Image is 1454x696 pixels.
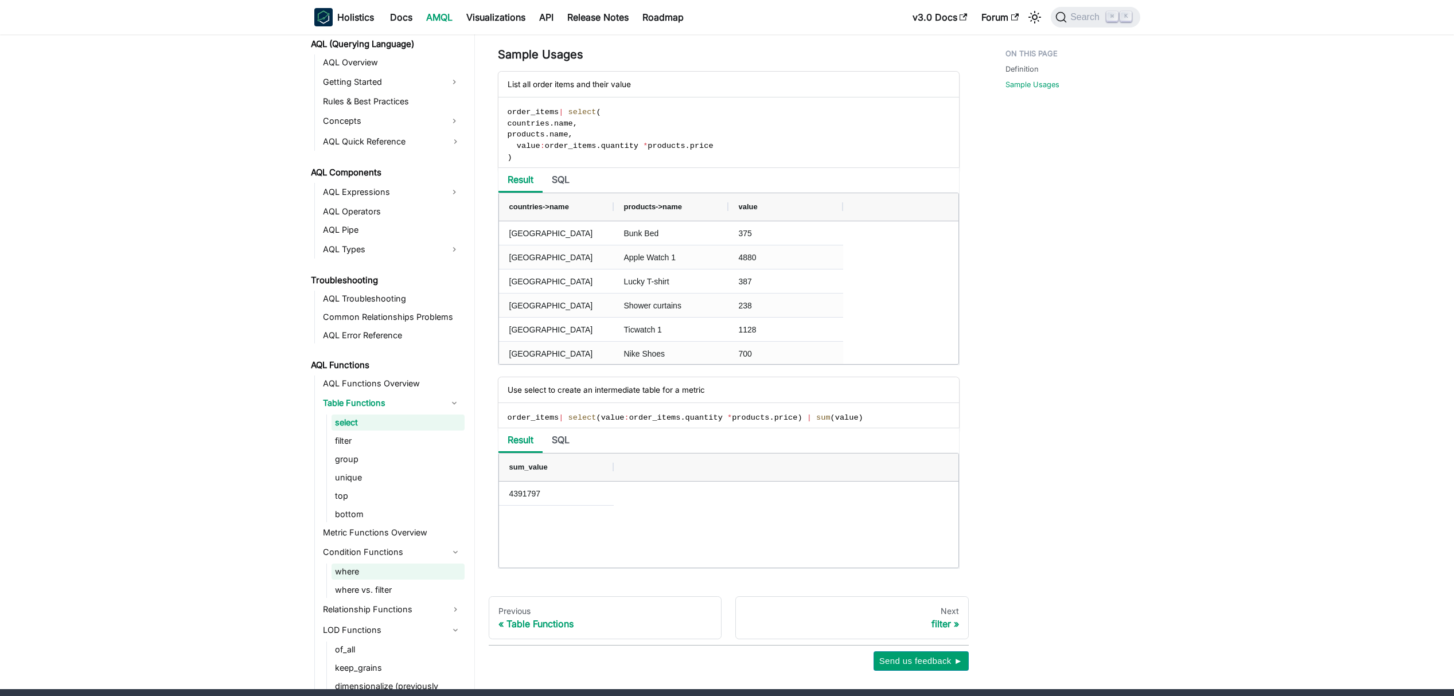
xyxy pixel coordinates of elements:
div: Lucky T-shirt [614,269,728,293]
span: price [774,413,798,422]
a: Forum [974,8,1026,26]
span: name [554,119,573,128]
a: LOD Functions [319,621,465,639]
a: AQL Overview [319,54,465,71]
span: ( [831,413,835,422]
span: select [568,413,597,422]
div: Table Functions [498,618,712,629]
a: AQL Quick Reference [319,132,465,151]
a: of_all [332,642,465,658]
a: Rules & Best Practices [319,93,465,110]
div: List all order items and their value [498,72,959,97]
a: AQL Troubleshooting [319,291,465,307]
a: Troubleshooting [307,272,465,288]
span: quantity [601,142,638,150]
li: SQL [543,168,579,193]
a: v3.0 Docs [906,8,974,26]
a: Concepts [319,112,444,130]
kbd: K [1120,11,1132,22]
div: [GEOGRAPHIC_DATA] [499,221,614,245]
a: Metric Functions Overview [319,525,465,541]
nav: Docs sidebar [303,28,475,689]
div: Previous [498,606,712,616]
a: AQL Types [319,240,444,259]
span: ) [797,413,802,422]
a: unique [332,470,465,486]
span: . [685,142,690,150]
a: Docs [383,8,419,26]
a: Definition [1005,64,1039,75]
a: keep_grains [332,660,465,676]
div: Apple Watch 1 [614,245,728,269]
div: [GEOGRAPHIC_DATA] [499,245,614,269]
li: Result [498,168,543,193]
li: SQL [543,428,579,453]
span: select [568,108,597,116]
a: PreviousTable Functions [489,596,722,640]
span: , [573,119,578,128]
a: where [332,564,465,580]
h3: Sample Usages [498,48,960,62]
div: [GEOGRAPHIC_DATA] [499,269,614,293]
li: Result [498,428,543,453]
div: [GEOGRAPHIC_DATA] [499,294,614,317]
div: 1128 [728,318,843,341]
button: Expand sidebar category 'Getting Started' [444,73,465,91]
a: AQL Components [307,165,465,181]
a: select [332,415,465,431]
span: : [625,413,629,422]
span: countries [508,119,549,128]
nav: Docs pages [489,596,969,640]
span: name [549,130,568,139]
span: sum_value [509,463,548,471]
span: | [559,413,563,422]
a: AQL (Querying Language) [307,36,465,52]
div: 375 [728,221,843,245]
a: where vs. filter [332,582,465,598]
button: Expand sidebar category 'Concepts' [444,112,465,130]
a: Table Functions [319,394,444,412]
a: Sample Usages [1005,79,1059,90]
span: . [545,130,549,139]
a: bottom [332,506,465,522]
span: quantity [685,413,723,422]
span: . [549,119,554,128]
span: | [807,413,812,422]
div: [GEOGRAPHIC_DATA] [499,342,614,365]
a: AQL Error Reference [319,327,465,343]
span: products [648,142,685,150]
span: ) [508,153,512,162]
span: order_items [545,142,597,150]
a: Common Relationships Problems [319,309,465,325]
span: countries->name [509,202,569,211]
span: ( [597,108,601,116]
span: | [559,108,563,116]
b: Holistics [337,10,374,24]
button: Switch between dark and light mode (currently light mode) [1026,8,1044,26]
span: value [517,142,540,150]
a: Roadmap [636,8,691,26]
div: Next [745,606,959,616]
span: ( [597,413,601,422]
div: Bunk Bed [614,221,728,245]
span: sum [816,413,830,422]
span: price [690,142,714,150]
a: Condition Functions [319,543,465,561]
div: 4880 [728,245,843,269]
a: group [332,451,465,467]
a: Visualizations [459,8,532,26]
span: order_items [508,108,559,116]
button: Expand sidebar category 'AQL Types' [444,240,465,259]
span: value [601,413,625,422]
span: order_items [629,413,681,422]
span: order_items [508,413,559,422]
span: value [739,202,758,211]
span: Search [1067,12,1106,22]
span: products->name [624,202,683,211]
a: Relationship Functions [319,600,465,619]
a: Getting Started [319,73,444,91]
span: . [597,142,601,150]
div: Use select to create an intermediate table for a metric [498,377,959,403]
button: Collapse sidebar category 'Table Functions' [444,394,465,412]
div: 387 [728,269,843,293]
